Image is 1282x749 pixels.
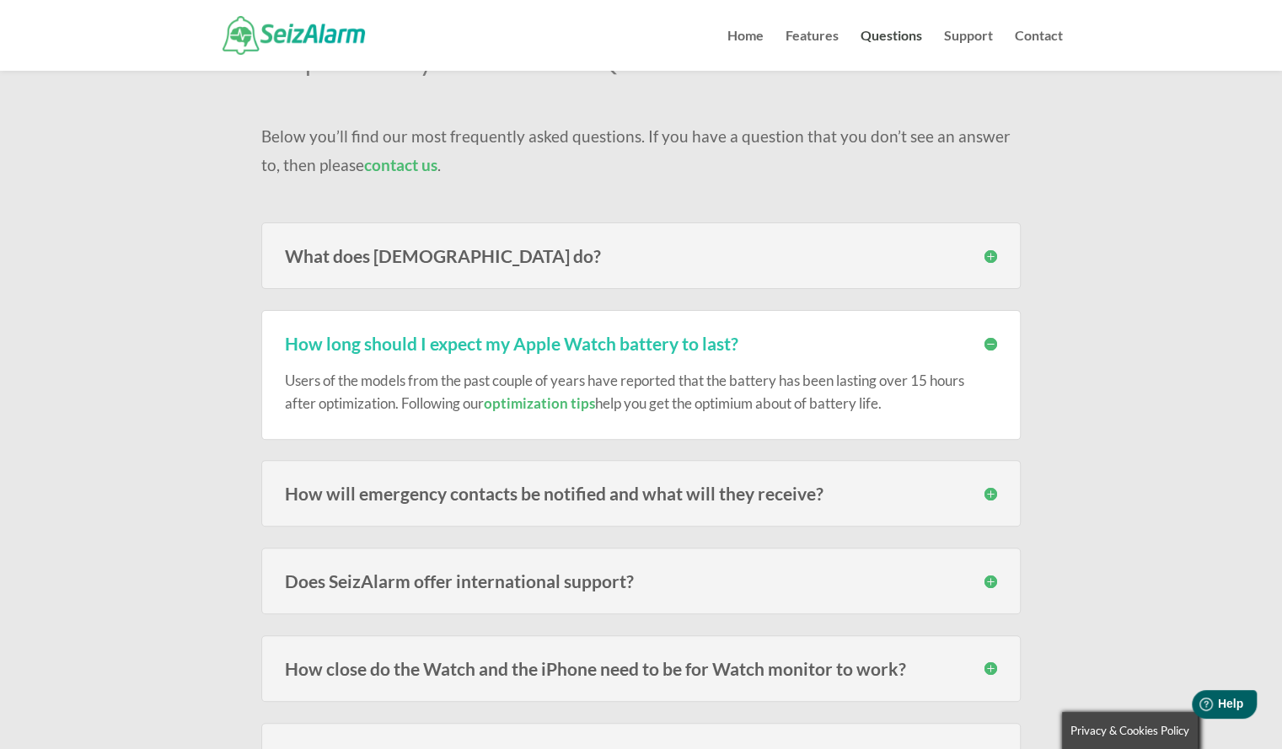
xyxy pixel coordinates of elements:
[1015,29,1063,71] a: Contact
[285,334,997,352] h3: How long should I expect my Apple Watch battery to last?
[786,29,839,71] a: Features
[727,29,764,71] a: Home
[484,394,595,412] a: optimization tips
[944,29,993,71] a: Support
[261,122,1021,179] p: Below you’ll find our most frequently asked questions. If you have a question that you don’t see ...
[364,155,437,174] a: contact us
[861,29,922,71] a: Questions
[285,484,997,502] h3: How will emergency contacts be notified and what will they receive?
[223,16,365,54] img: SeizAlarm
[285,660,997,677] h3: How close do the Watch and the iPhone need to be for Watch monitor to work?
[285,247,997,265] h3: What does [DEMOGRAPHIC_DATA] do?
[285,572,997,590] h3: Does SeizAlarm offer international support?
[285,369,997,415] p: Users of the models from the past couple of years have reported that the battery has been lasting...
[1070,724,1189,737] span: Privacy & Cookies Policy
[1132,683,1263,730] iframe: Help widget launcher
